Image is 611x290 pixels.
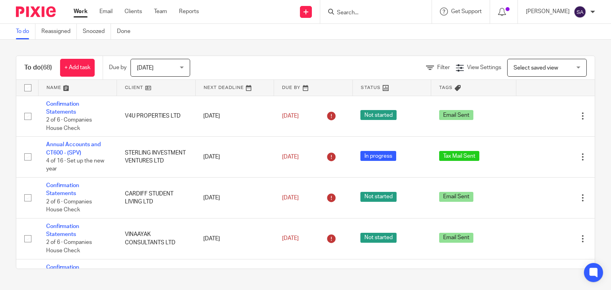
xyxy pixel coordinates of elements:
[46,224,79,237] a: Confirmation Statements
[46,183,79,196] a: Confirmation Statements
[195,178,274,218] td: [DATE]
[360,192,397,202] span: Not started
[24,64,52,72] h1: To do
[195,96,274,137] td: [DATE]
[439,192,473,202] span: Email Sent
[282,236,299,242] span: [DATE]
[154,8,167,15] a: Team
[439,85,453,90] span: Tags
[437,65,450,70] span: Filter
[83,24,111,39] a: Snoozed
[46,158,104,172] span: 4 of 16 · Set up the new year
[574,6,586,18] img: svg%3E
[60,59,95,77] a: + Add task
[467,65,501,70] span: View Settings
[179,8,199,15] a: Reports
[439,233,473,243] span: Email Sent
[16,6,56,17] img: Pixie
[117,137,196,178] td: STERLING INVESTMENT VENTURES LTD
[117,24,136,39] a: Done
[46,101,79,115] a: Confirmation Statements
[125,8,142,15] a: Clients
[195,218,274,259] td: [DATE]
[74,8,88,15] a: Work
[46,240,92,254] span: 2 of 6 · Companies House Check
[117,218,196,259] td: VINAAYAK CONSULTANTS LTD
[46,265,79,278] a: Confirmation Statements
[109,64,126,72] p: Due by
[514,65,558,71] span: Select saved view
[16,24,35,39] a: To do
[526,8,570,15] p: [PERSON_NAME]
[99,8,113,15] a: Email
[360,233,397,243] span: Not started
[46,199,92,213] span: 2 of 6 · Companies House Check
[195,137,274,178] td: [DATE]
[137,65,154,71] span: [DATE]
[41,64,52,71] span: (68)
[41,24,77,39] a: Reassigned
[439,151,479,161] span: Tax Mail Sent
[282,195,299,201] span: [DATE]
[46,142,101,155] a: Annual Accounts and CT600 - (SPV)
[117,96,196,137] td: V4U PROPERTIES LTD
[451,9,482,14] span: Get Support
[360,110,397,120] span: Not started
[282,154,299,160] span: [DATE]
[46,117,92,131] span: 2 of 6 · Companies House Check
[439,110,473,120] span: Email Sent
[117,178,196,218] td: CARDIFF STUDENT LIVING LTD
[282,113,299,119] span: [DATE]
[336,10,408,17] input: Search
[360,151,396,161] span: In progress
